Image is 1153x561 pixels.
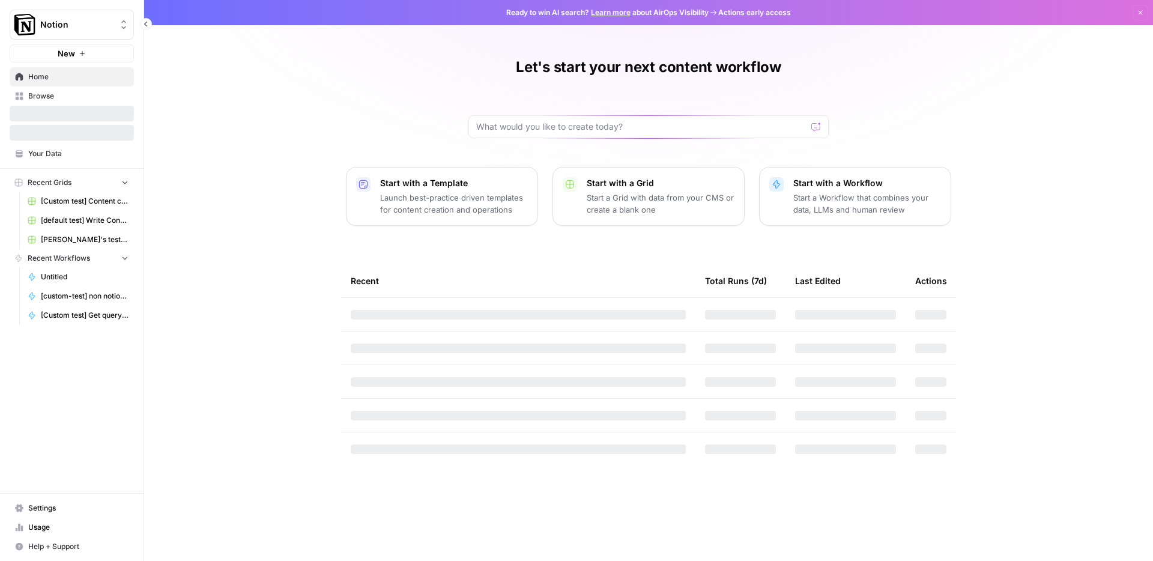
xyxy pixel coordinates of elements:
[10,10,134,40] button: Workspace: Notion
[41,291,129,302] span: [custom-test] non notion page research
[41,215,129,226] span: [default test] Write Content Briefs
[10,144,134,163] a: Your Data
[380,192,528,216] p: Launch best-practice driven templates for content creation and operations
[22,306,134,325] a: [Custom test] Get query fanout from topic
[28,503,129,514] span: Settings
[28,177,71,188] span: Recent Grids
[28,91,129,102] span: Browse
[10,518,134,537] a: Usage
[22,230,134,249] a: [PERSON_NAME]'s test Grid
[10,174,134,192] button: Recent Grids
[22,287,134,306] a: [custom-test] non notion page research
[591,8,631,17] a: Learn more
[795,264,841,297] div: Last Edited
[10,249,134,267] button: Recent Workflows
[14,14,35,35] img: Notion Logo
[10,499,134,518] a: Settings
[41,271,129,282] span: Untitled
[587,177,734,189] p: Start with a Grid
[516,58,781,77] h1: Let's start your next content workflow
[380,177,528,189] p: Start with a Template
[587,192,734,216] p: Start a Grid with data from your CMS or create a blank one
[476,121,806,133] input: What would you like to create today?
[10,67,134,86] a: Home
[41,234,129,245] span: [PERSON_NAME]'s test Grid
[759,167,951,226] button: Start with a WorkflowStart a Workflow that combines your data, LLMs and human review
[10,44,134,62] button: New
[28,148,129,159] span: Your Data
[552,167,745,226] button: Start with a GridStart a Grid with data from your CMS or create a blank one
[351,264,686,297] div: Recent
[22,267,134,287] a: Untitled
[28,541,129,552] span: Help + Support
[793,177,941,189] p: Start with a Workflow
[28,522,129,533] span: Usage
[22,192,134,211] a: [Custom test] Content creation flow
[718,7,791,18] span: Actions early access
[40,19,113,31] span: Notion
[28,71,129,82] span: Home
[915,264,947,297] div: Actions
[346,167,538,226] button: Start with a TemplateLaunch best-practice driven templates for content creation and operations
[41,310,129,321] span: [Custom test] Get query fanout from topic
[10,86,134,106] a: Browse
[58,47,75,59] span: New
[22,211,134,230] a: [default test] Write Content Briefs
[705,264,767,297] div: Total Runs (7d)
[28,253,90,264] span: Recent Workflows
[506,7,709,18] span: Ready to win AI search? about AirOps Visibility
[793,192,941,216] p: Start a Workflow that combines your data, LLMs and human review
[41,196,129,207] span: [Custom test] Content creation flow
[10,537,134,556] button: Help + Support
